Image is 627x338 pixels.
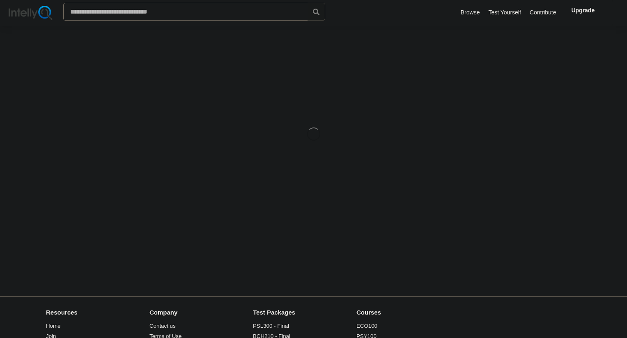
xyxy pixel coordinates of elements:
a: Upgrade [565,6,595,14]
h4: Company [149,308,207,316]
a: Home [46,322,103,330]
a: Test Yourself [488,9,521,16]
h4: Test Packages [253,308,310,316]
a: Browse [461,9,480,16]
h4: Resources [46,308,103,316]
span: Upgrade [571,6,595,14]
a: Contribute [530,9,556,16]
h4: Courses [356,308,414,316]
a: Contact us [149,322,207,330]
a: PSL300 - Final [253,322,310,330]
img: IntellyQ logo [9,6,53,20]
div: ECO100 [356,322,414,330]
